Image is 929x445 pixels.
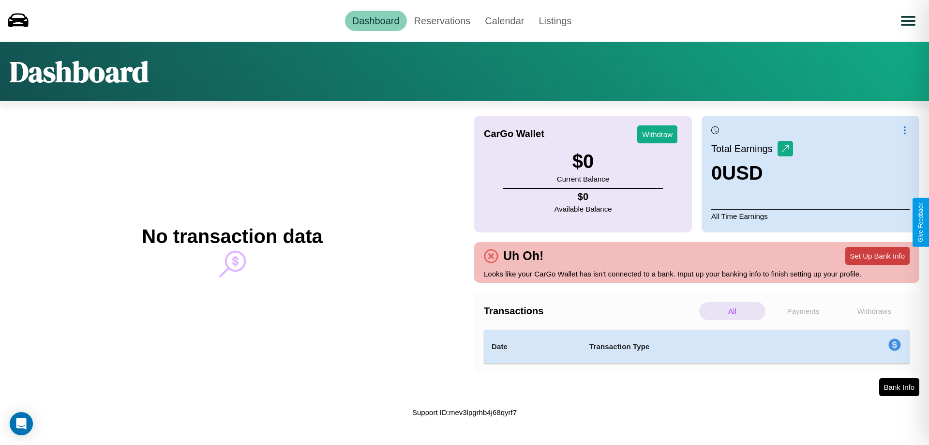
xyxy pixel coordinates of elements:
[711,140,778,157] p: Total Earnings
[412,406,517,419] p: Support ID: mev3lpgrhb4j68qyrf7
[142,226,322,247] h2: No transaction data
[554,202,612,215] p: Available Balance
[407,11,478,31] a: Reservations
[478,11,531,31] a: Calendar
[345,11,407,31] a: Dashboard
[492,341,574,353] h4: Date
[895,7,922,34] button: Open menu
[557,172,609,185] p: Current Balance
[531,11,579,31] a: Listings
[484,330,910,364] table: simple table
[589,341,809,353] h4: Transaction Type
[699,302,765,320] p: All
[484,267,910,280] p: Looks like your CarGo Wallet has isn't connected to a bank. Input up your banking info to finish ...
[554,191,612,202] h4: $ 0
[498,249,548,263] h4: Uh Oh!
[557,151,609,172] h3: $ 0
[879,378,919,396] button: Bank Info
[770,302,837,320] p: Payments
[10,412,33,435] div: Open Intercom Messenger
[711,162,793,184] h3: 0 USD
[711,209,910,223] p: All Time Earnings
[484,128,544,139] h4: CarGo Wallet
[10,52,149,92] h1: Dashboard
[484,306,697,317] h4: Transactions
[637,125,677,143] button: Withdraw
[841,302,907,320] p: Withdraws
[917,203,924,242] div: Give Feedback
[845,247,910,265] button: Set Up Bank Info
